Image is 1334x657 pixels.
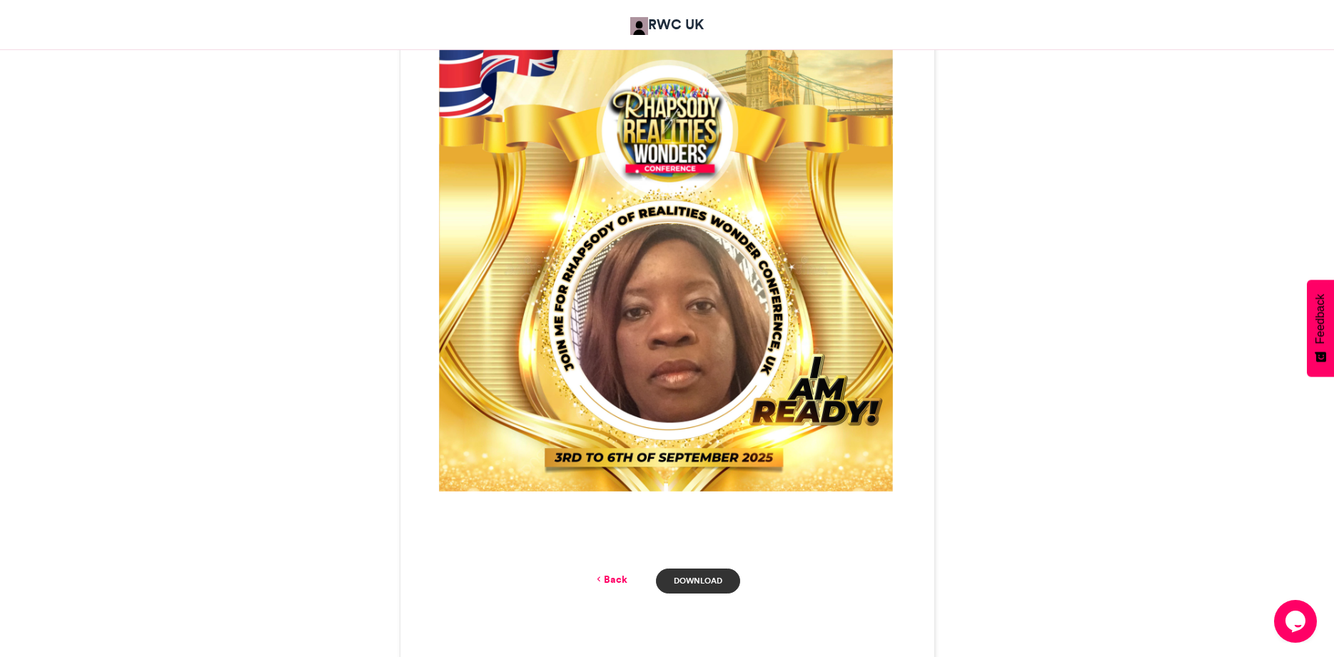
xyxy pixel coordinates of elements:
a: Back [594,572,627,587]
span: Feedback [1314,294,1327,344]
img: Entry download [400,17,934,551]
a: Download [656,569,739,594]
img: RWC UK [630,17,648,35]
iframe: chat widget [1274,600,1320,643]
button: Feedback - Show survey [1307,280,1334,377]
a: RWC UK [630,14,704,35]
